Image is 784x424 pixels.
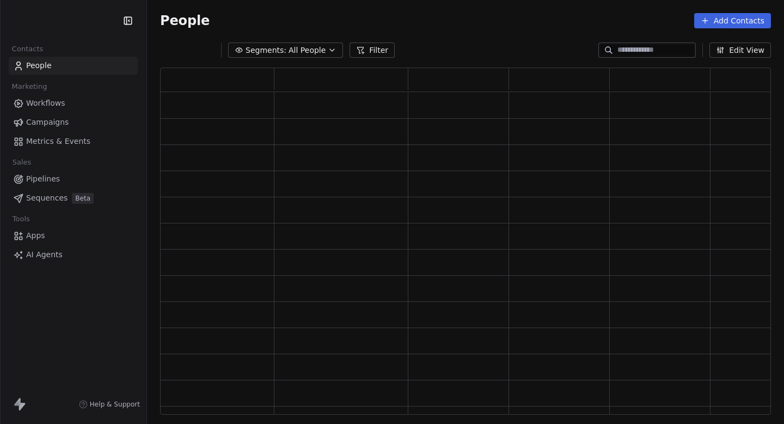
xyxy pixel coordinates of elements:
span: Workflows [26,98,65,109]
button: Filter [350,43,395,58]
span: Beta [72,193,94,204]
button: Edit View [709,43,771,58]
a: Campaigns [9,113,138,131]
span: People [160,13,210,29]
a: Workflows [9,94,138,112]
span: Sales [8,154,36,171]
span: Marketing [7,78,52,95]
a: AI Agents [9,246,138,264]
a: Apps [9,227,138,245]
a: People [9,57,138,75]
span: Sequences [26,192,68,204]
a: Help & Support [79,400,140,409]
span: Segments: [246,45,286,56]
span: People [26,60,52,71]
a: Pipelines [9,170,138,188]
span: Contacts [7,41,48,57]
a: Metrics & Events [9,132,138,150]
span: Apps [26,230,45,241]
span: Pipelines [26,173,60,185]
button: Add Contacts [694,13,771,28]
span: All People [289,45,326,56]
span: Tools [8,211,34,227]
span: Campaigns [26,117,69,128]
span: Help & Support [90,400,140,409]
a: SequencesBeta [9,189,138,207]
span: AI Agents [26,249,63,261]
span: Metrics & Events [26,136,90,147]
